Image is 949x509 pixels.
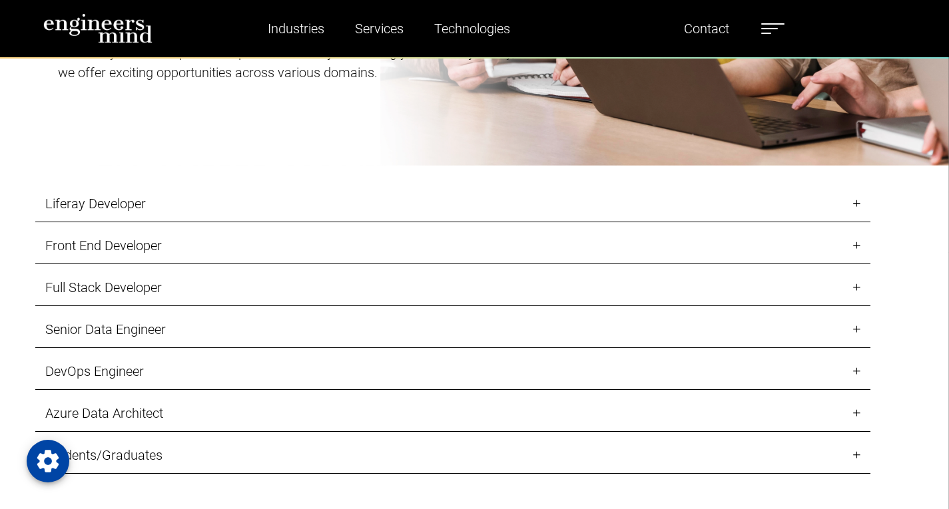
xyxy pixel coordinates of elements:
[43,13,153,43] img: logo
[429,13,515,44] a: Technologies
[679,13,735,44] a: Contact
[35,395,870,432] a: Azure Data Architect
[35,311,870,348] a: Senior Data Engineer
[262,13,330,44] a: Industries
[35,353,870,390] a: DevOps Engineer
[350,13,409,44] a: Services
[35,228,870,264] a: Front End Developer
[35,269,870,306] a: Full Stack Developer
[58,43,517,83] p: Whether you're an experienced professional or just starting your career journey, we offer excitin...
[35,437,870,474] a: Students/Graduates
[35,186,870,222] a: Liferay Developer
